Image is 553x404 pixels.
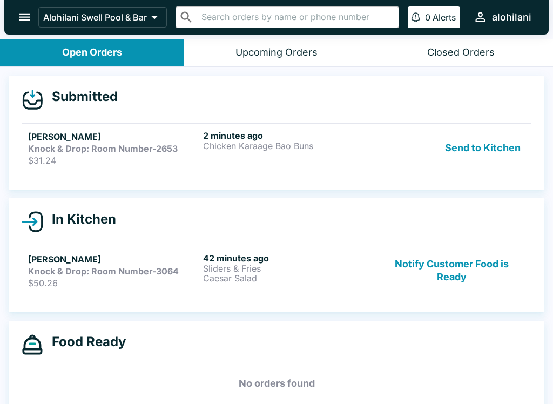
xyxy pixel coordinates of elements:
strong: Knock & Drop: Room Number-2653 [28,143,178,154]
p: $50.26 [28,278,199,288]
p: $31.24 [28,155,199,166]
button: Alohilani Swell Pool & Bar [38,7,167,28]
h5: [PERSON_NAME] [28,253,199,266]
button: Notify Customer Food is Ready [379,253,525,288]
strong: Knock & Drop: Room Number-3064 [28,266,179,277]
input: Search orders by name or phone number [198,10,394,25]
button: alohilani [469,5,536,29]
p: Alerts [433,12,456,23]
p: Caesar Salad [203,273,374,283]
h4: Submitted [43,89,118,105]
a: [PERSON_NAME]Knock & Drop: Room Number-3064$50.2642 minutes agoSliders & FriesCaesar SaladNotify ... [22,246,531,295]
p: 0 [425,12,430,23]
h4: Food Ready [43,334,126,350]
button: Send to Kitchen [441,130,525,166]
button: open drawer [11,3,38,31]
h4: In Kitchen [43,211,116,227]
h6: 2 minutes ago [203,130,374,141]
div: alohilani [492,11,531,24]
p: Alohilani Swell Pool & Bar [43,12,147,23]
h5: [PERSON_NAME] [28,130,199,143]
h5: No orders found [22,364,531,403]
p: Chicken Karaage Bao Buns [203,141,374,151]
p: Sliders & Fries [203,264,374,273]
div: Closed Orders [427,46,495,59]
a: [PERSON_NAME]Knock & Drop: Room Number-2653$31.242 minutes agoChicken Karaage Bao BunsSend to Kit... [22,123,531,172]
div: Upcoming Orders [235,46,318,59]
h6: 42 minutes ago [203,253,374,264]
div: Open Orders [62,46,122,59]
